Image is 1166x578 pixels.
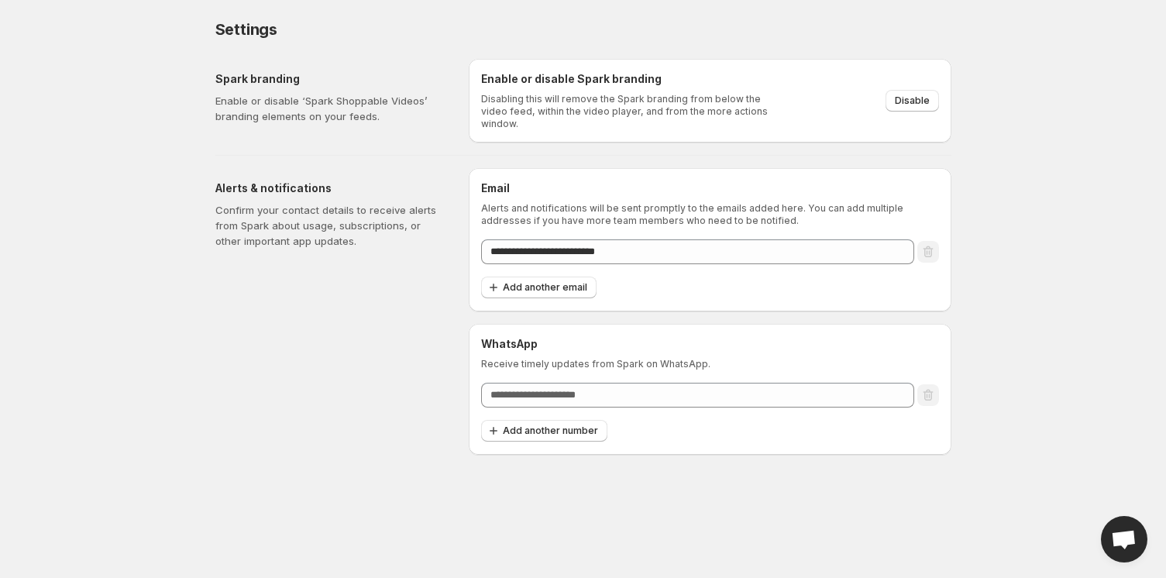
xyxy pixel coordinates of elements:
[481,202,939,227] p: Alerts and notifications will be sent promptly to the emails added here. You can add multiple add...
[215,181,444,196] h5: Alerts & notifications
[215,20,277,39] span: Settings
[886,90,939,112] button: Disable
[215,202,444,249] p: Confirm your contact details to receive alerts from Spark about usage, subscriptions, or other im...
[503,281,587,294] span: Add another email
[481,358,939,370] p: Receive timely updates from Spark on WhatsApp.
[481,181,939,196] h6: Email
[215,71,444,87] h5: Spark branding
[215,93,444,124] p: Enable or disable ‘Spark Shoppable Videos’ branding elements on your feeds.
[481,71,778,87] h6: Enable or disable Spark branding
[481,336,939,352] h6: WhatsApp
[481,420,607,442] button: Add another number
[481,277,597,298] button: Add another email
[503,425,598,437] span: Add another number
[895,95,930,107] span: Disable
[481,93,778,130] p: Disabling this will remove the Spark branding from below the video feed, within the video player,...
[1101,516,1147,563] div: Open chat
